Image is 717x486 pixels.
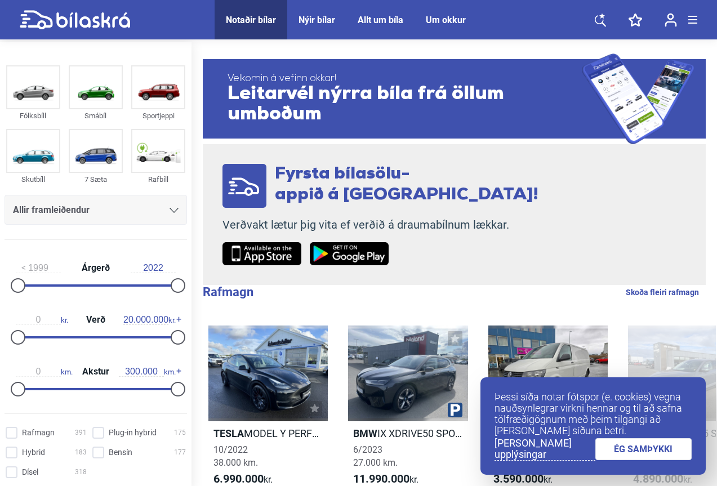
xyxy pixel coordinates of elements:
[633,472,683,485] b: 4.890.000
[633,472,692,486] span: kr.
[174,427,186,439] span: 175
[358,15,403,25] a: Allt um bíla
[6,109,60,122] div: Fólksbíll
[203,285,253,299] b: Rafmagn
[275,166,538,204] span: Fyrsta bílasölu- appið á [GEOGRAPHIC_DATA]!
[299,15,335,25] a: Nýir bílar
[203,53,706,144] a: Velkomin á vefinn okkar!Leitarvél nýrra bíla frá öllum umboðum
[626,285,699,300] a: Skoða fleiri rafmagn
[213,444,258,468] span: 10/2022 38.000 km.
[75,427,87,439] span: 391
[595,438,692,460] a: ÉG SAMÞYKKI
[22,466,38,478] span: Dísel
[79,264,113,273] span: Árgerð
[79,367,112,376] span: Akstur
[16,315,68,325] span: kr.
[174,447,186,458] span: 177
[22,447,45,458] span: Hybrid
[495,438,595,461] a: [PERSON_NAME] upplýsingar
[131,173,185,186] div: Rafbíll
[353,444,398,468] span: 6/2023 27.000 km.
[222,218,538,232] p: Verðvakt lætur þig vita ef verðið á draumabílnum lækkar.
[493,472,544,485] b: 3.590.000
[228,84,582,125] span: Leitarvél nýrra bíla frá öllum umboðum
[123,315,176,325] span: kr.
[353,472,418,486] span: kr.
[83,315,108,324] span: Verð
[213,427,244,439] b: Tesla
[131,109,185,122] div: Sportjeppi
[6,173,60,186] div: Skutbíll
[348,427,467,440] h2: IX XDRIVE50 SPORTPAKKI
[69,173,123,186] div: 7 Sæta
[226,15,276,25] a: Notaðir bílar
[13,202,90,218] span: Allir framleiðendur
[69,109,123,122] div: Smábíl
[228,73,582,84] span: Velkomin á vefinn okkar!
[109,447,132,458] span: Bensín
[353,427,377,439] b: BMW
[75,466,87,478] span: 318
[16,367,73,377] span: km.
[119,367,176,377] span: km.
[208,427,328,440] h2: MODEL Y PERFORMANCE
[75,447,87,458] span: 183
[213,472,264,485] b: 6.990.000
[109,427,157,439] span: Plug-in hybrid
[353,472,409,485] b: 11.990.000
[493,472,553,486] span: kr.
[495,391,692,436] p: Þessi síða notar fótspor (e. cookies) vegna nauðsynlegrar virkni hennar og til að safna tölfræðig...
[426,15,466,25] a: Um okkur
[22,427,55,439] span: Rafmagn
[213,472,273,486] span: kr.
[665,13,677,27] img: user-login.svg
